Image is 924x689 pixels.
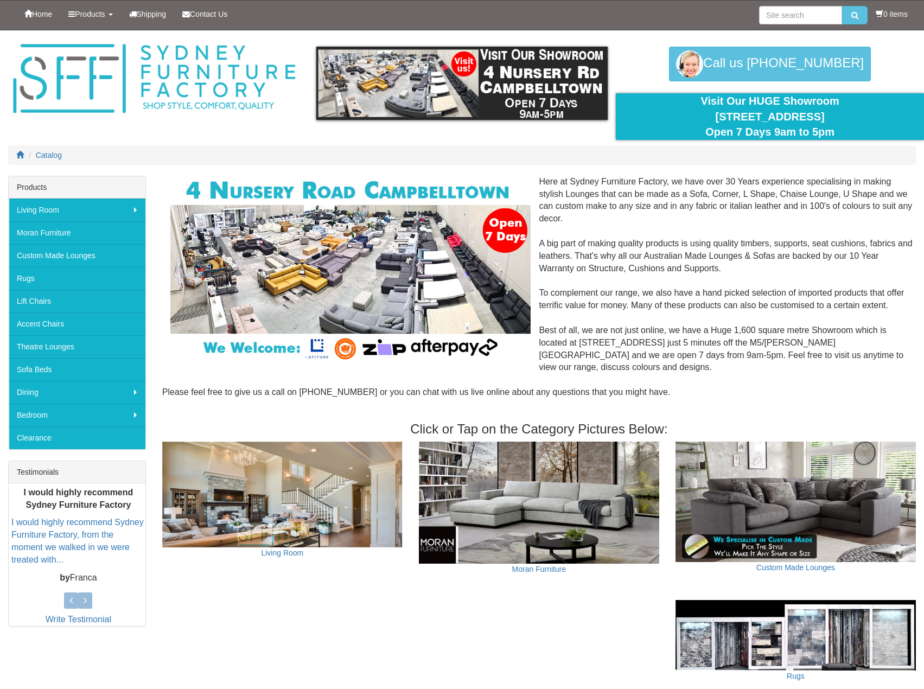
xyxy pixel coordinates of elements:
span: Contact Us [190,10,227,18]
div: Visit Our HUGE Showroom [STREET_ADDRESS] Open 7 Days 9am to 5pm [624,93,916,140]
div: Here at Sydney Furniture Factory, we have over 30 Years experience specialising in making stylish... [162,176,916,411]
a: Moran Furniture [512,565,566,573]
img: Sydney Furniture Factory [8,41,300,117]
img: Moran Furniture [419,442,659,564]
img: Corner Modular Lounges [170,176,531,363]
div: Testimonials [9,461,145,483]
a: Moran Furniture [9,221,145,244]
p: Franca [11,572,145,584]
span: Products [75,10,105,18]
a: Bedroom [9,404,145,426]
a: Clearance [9,426,145,449]
a: Contact Us [174,1,235,28]
li: 0 items [876,9,908,20]
a: Custom Made Lounges [9,244,145,267]
span: Shipping [137,10,167,18]
img: Rugs [676,600,916,671]
img: Custom Made Lounges [676,442,916,562]
img: showroom.gif [316,47,608,120]
span: Home [32,10,52,18]
a: Sofa Beds [9,358,145,381]
img: Living Room [162,442,403,547]
a: Theatre Lounges [9,335,145,358]
a: Custom Made Lounges [756,563,835,572]
a: Living Room [261,548,303,557]
b: I would highly recommend Sydney Furniture Factory [24,488,133,509]
a: Dining [9,381,145,404]
a: Accent Chairs [9,312,145,335]
input: Site search [759,6,842,24]
a: Shipping [121,1,175,28]
a: Home [16,1,60,28]
a: Products [60,1,120,28]
a: Rugs [9,267,145,290]
a: Catalog [36,151,62,160]
h3: Click or Tap on the Category Pictures Below: [162,422,916,436]
a: Lift Chairs [9,290,145,312]
a: Rugs [787,672,805,680]
a: I would highly recommend Sydney Furniture Factory, from the moment we walked in we were treated w... [11,518,144,564]
a: Living Room [9,199,145,221]
div: Products [9,176,145,199]
b: by [60,573,70,582]
a: Write Testimonial [46,615,111,624]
